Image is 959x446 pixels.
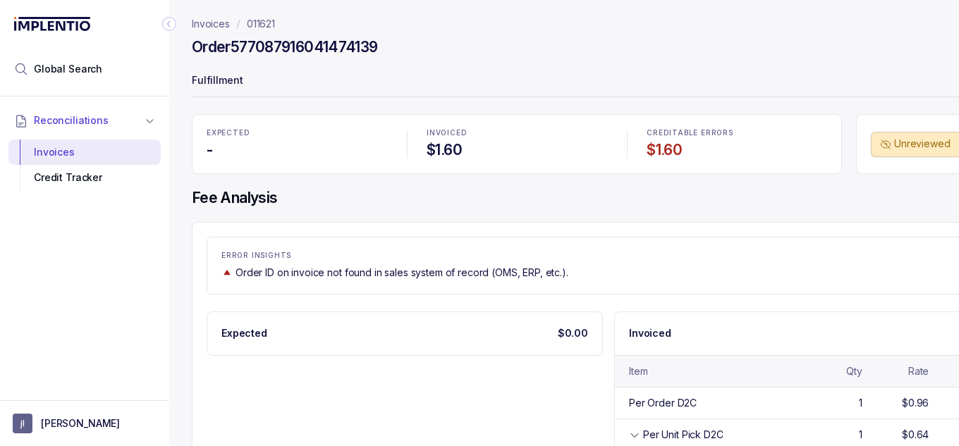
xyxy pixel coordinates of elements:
div: Reconciliations [8,137,161,194]
p: [PERSON_NAME] [41,416,120,430]
div: Rate [908,364,929,378]
h4: - [207,140,387,160]
p: EXPECTED [207,129,387,137]
span: User initials [13,414,32,433]
span: Reconciliations [34,113,109,128]
div: Per Order D2C [629,396,697,410]
p: Order ID on invoice not found in sales system of record (OMS, ERP, etc.). [236,266,568,280]
a: 011621 [247,17,275,31]
h4: $1.60 [427,140,607,160]
div: 1 [859,428,862,442]
div: 1 [859,396,862,410]
button: User initials[PERSON_NAME] [13,414,157,433]
div: Per Unit Pick D2C [643,428,723,442]
button: Reconciliations [8,105,161,136]
div: $0.64 [902,428,929,442]
div: Qty [846,364,862,378]
div: Item [629,364,647,378]
span: Global Search [34,62,102,76]
p: INVOICED [427,129,607,137]
img: trend image [221,267,233,278]
nav: breadcrumb [192,17,275,31]
div: Collapse Icon [161,16,178,32]
div: Invoices [20,140,149,165]
p: Invoiced [629,326,671,340]
p: Expected [221,326,267,340]
a: Invoices [192,17,230,31]
div: Credit Tracker [20,165,149,190]
h4: $1.60 [647,140,827,160]
div: $0.96 [902,396,929,410]
h4: Order 577087916041474139 [192,37,378,57]
p: CREDITABLE ERRORS [647,129,827,137]
p: $0.00 [558,326,588,340]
